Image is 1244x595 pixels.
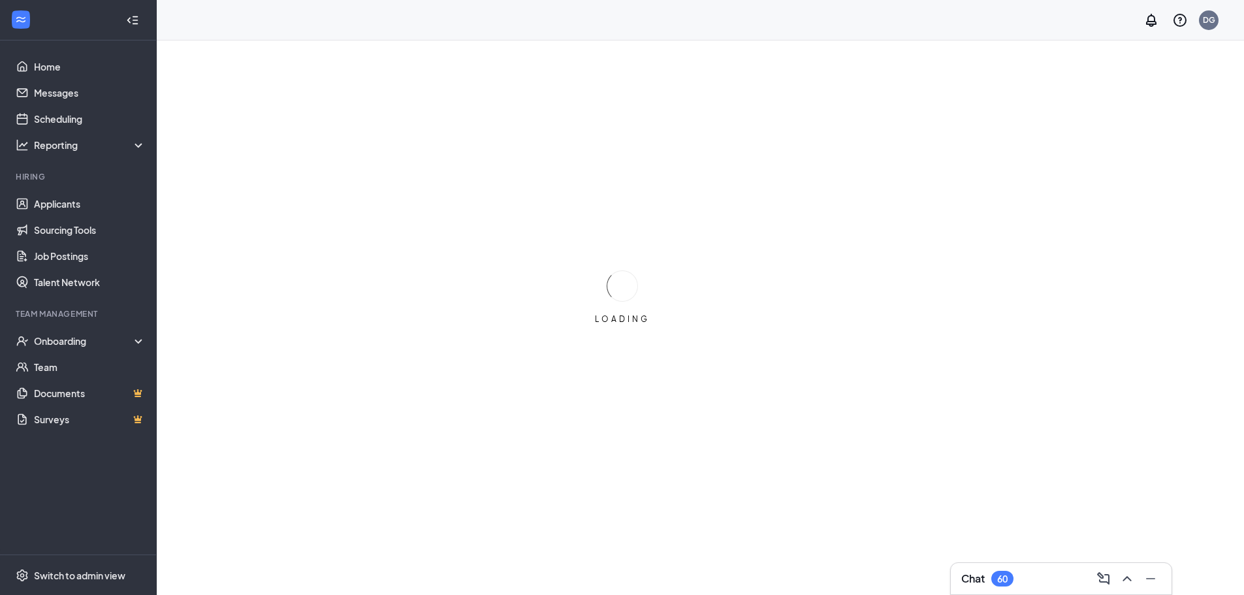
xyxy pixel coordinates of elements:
[1093,568,1114,589] button: ComposeMessage
[1143,571,1158,587] svg: Minimize
[34,191,146,217] a: Applicants
[1117,568,1138,589] button: ChevronUp
[34,80,146,106] a: Messages
[34,569,125,582] div: Switch to admin view
[34,54,146,80] a: Home
[16,138,29,152] svg: Analysis
[16,569,29,582] svg: Settings
[16,308,143,319] div: Team Management
[590,314,655,325] div: LOADING
[34,243,146,269] a: Job Postings
[997,573,1008,585] div: 60
[1140,568,1161,589] button: Minimize
[34,269,146,295] a: Talent Network
[1143,12,1159,28] svg: Notifications
[34,138,146,152] div: Reporting
[1203,14,1215,25] div: DG
[14,13,27,26] svg: WorkstreamLogo
[1119,571,1135,587] svg: ChevronUp
[34,217,146,243] a: Sourcing Tools
[1096,571,1111,587] svg: ComposeMessage
[34,106,146,132] a: Scheduling
[34,380,146,406] a: DocumentsCrown
[34,406,146,432] a: SurveysCrown
[16,334,29,347] svg: UserCheck
[961,571,985,586] h3: Chat
[34,334,135,347] div: Onboarding
[1172,12,1188,28] svg: QuestionInfo
[34,354,146,380] a: Team
[16,171,143,182] div: Hiring
[126,14,139,27] svg: Collapse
